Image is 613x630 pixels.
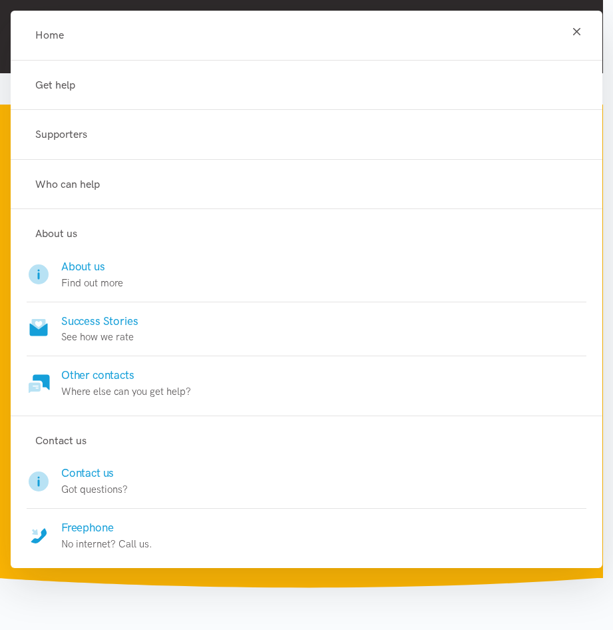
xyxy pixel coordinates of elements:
[61,258,123,275] h4: About us
[562,21,592,42] button: Toggle navigation
[27,77,586,94] a: Get help
[61,329,138,345] p: See how we rate
[27,258,586,400] div: About us
[27,126,586,143] a: Supporters
[61,313,138,330] h4: Success Stories
[61,465,128,481] h4: Contact us
[61,275,123,291] p: Find out more
[27,509,586,552] a: Freephone No internet? Call us.
[27,302,586,357] a: Success Stories See how we rate
[27,465,586,551] div: Contact us
[27,356,586,400] a: Other contacts Where else can you get help?
[27,258,586,302] a: About us Find out more
[61,536,152,552] p: No internet? Call us.
[27,176,586,193] a: Who can help
[61,384,191,400] p: Where else can you get help?
[27,465,586,509] a: Contact us Got questions?
[61,481,128,497] p: Got questions?
[61,367,191,384] h4: Other contacts
[27,27,586,44] a: Home
[61,519,152,536] h4: Freephone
